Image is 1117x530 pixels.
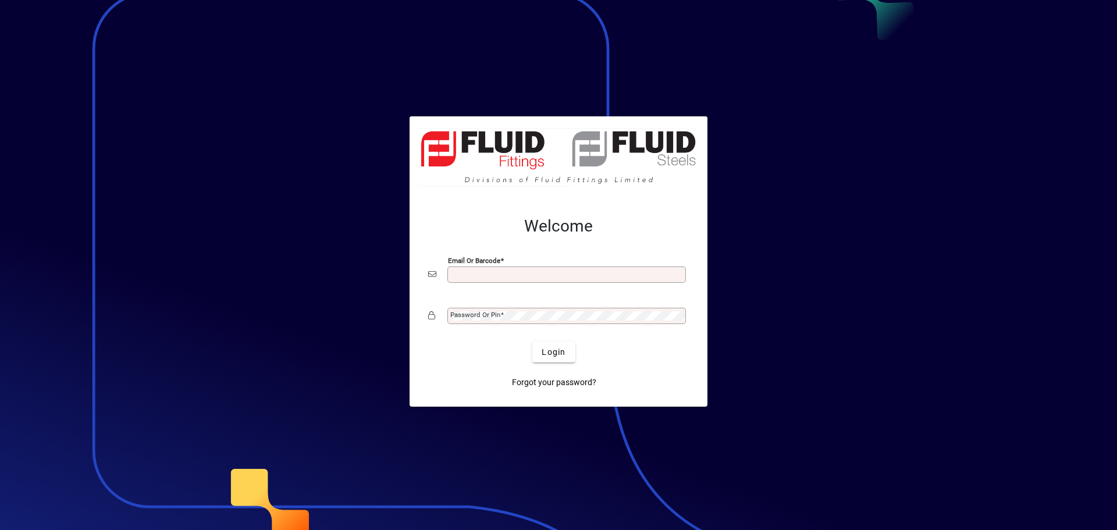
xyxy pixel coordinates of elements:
span: Login [542,346,565,358]
mat-label: Password or Pin [450,311,500,319]
span: Forgot your password? [512,376,596,389]
mat-label: Email or Barcode [448,257,500,265]
button: Login [532,342,575,362]
a: Forgot your password? [507,372,601,393]
h2: Welcome [428,216,689,236]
